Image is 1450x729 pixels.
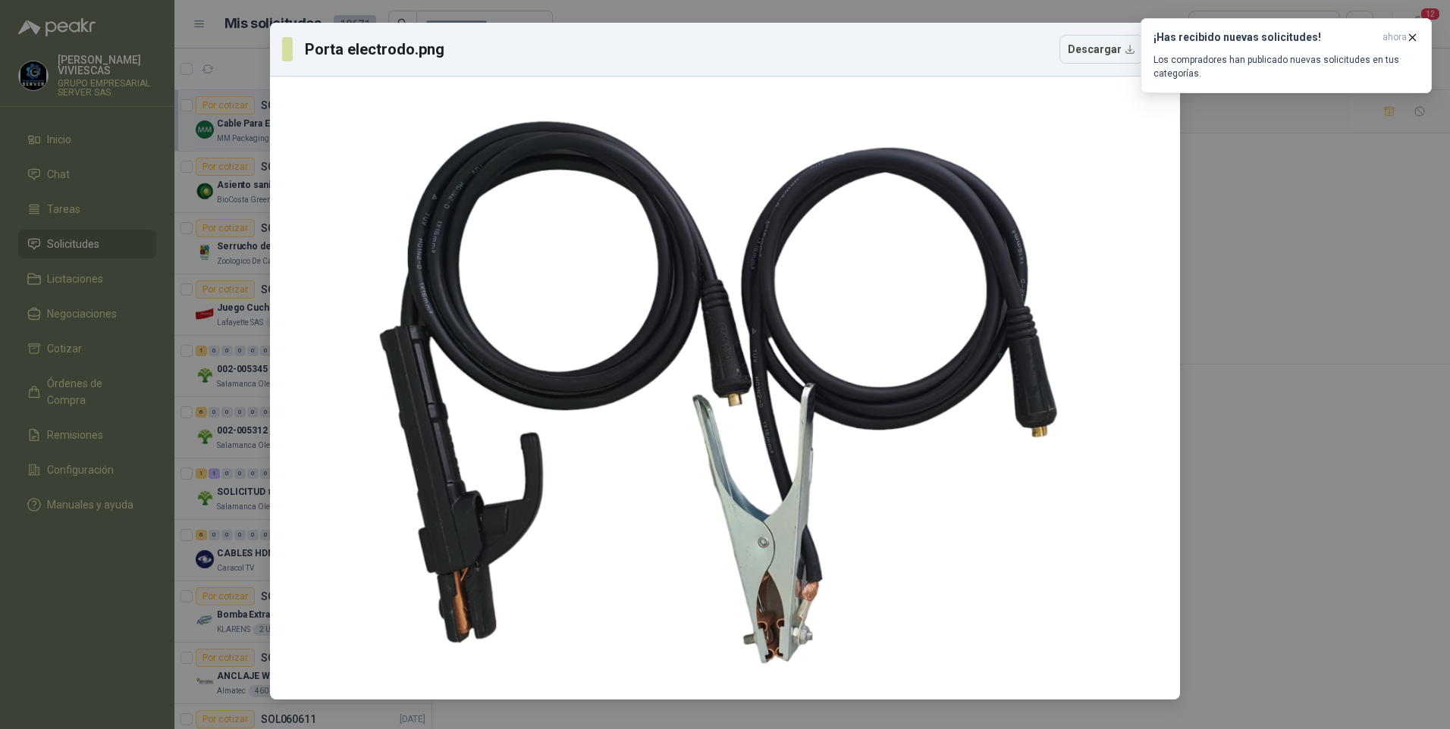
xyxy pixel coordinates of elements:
[1141,18,1432,93] button: ¡Has recibido nuevas solicitudes!ahora Los compradores han publicado nuevas solicitudes en tus ca...
[1383,31,1407,44] span: ahora
[1153,53,1419,80] p: Los compradores han publicado nuevas solicitudes en tus categorías.
[1059,35,1144,64] button: Descargar
[305,38,446,61] h3: Porta electrodo.png
[1153,31,1376,44] h3: ¡Has recibido nuevas solicitudes!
